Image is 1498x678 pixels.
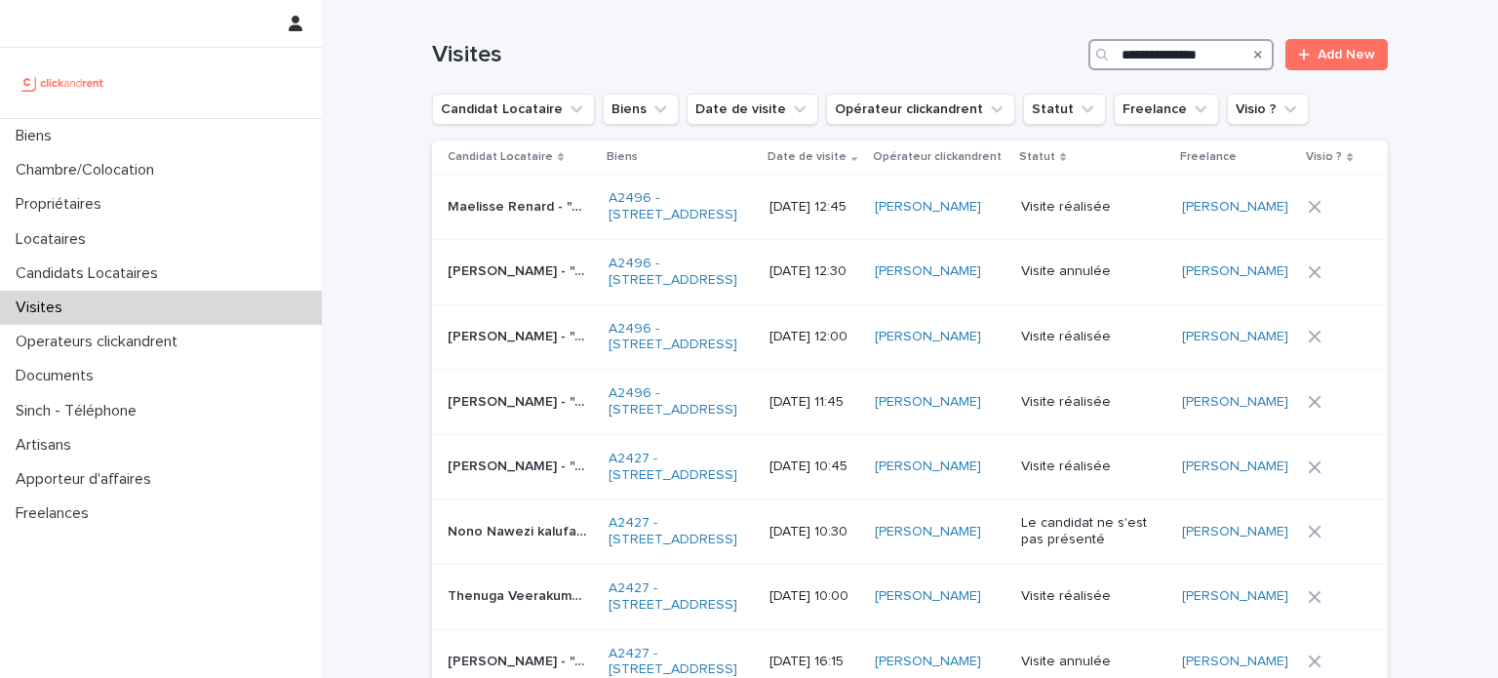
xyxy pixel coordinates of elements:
[1088,39,1274,70] input: Search
[432,564,1388,629] tr: Thenuga Veerakumar - "A2427 - [STREET_ADDRESS]"Thenuga Veerakumar - "A2427 - [STREET_ADDRESS]" A2...
[1182,329,1288,345] a: [PERSON_NAME]
[432,304,1388,370] tr: [PERSON_NAME] - "A2496 - [STREET_ADDRESS]"[PERSON_NAME] - "A2496 - [STREET_ADDRESS]" A2496 - [STR...
[432,499,1388,565] tr: Nono Nawezi kalufando - "A2427 - [STREET_ADDRESS]"Nono Nawezi kalufando - "A2427 - [STREET_ADDRES...
[1021,329,1161,345] p: Visite réalisée
[8,161,170,179] p: Chambre/Colocation
[769,263,859,280] p: [DATE] 12:30
[875,199,981,216] a: [PERSON_NAME]
[1182,654,1288,670] a: [PERSON_NAME]
[16,63,110,102] img: UCB0brd3T0yccxBKYDjQ
[875,588,981,605] a: [PERSON_NAME]
[8,470,167,489] p: Apporteur d'affaires
[8,299,78,317] p: Visites
[609,451,748,484] a: A2427 - [STREET_ADDRESS]
[769,199,859,216] p: [DATE] 12:45
[8,367,109,385] p: Documents
[432,434,1388,499] tr: [PERSON_NAME] - "A2427 - [STREET_ADDRESS]"[PERSON_NAME] - "A2427 - [STREET_ADDRESS]" A2427 - [STR...
[1019,146,1055,168] p: Statut
[1227,94,1309,125] button: Visio ?
[448,146,553,168] p: Candidat Locataire
[1182,524,1288,540] a: [PERSON_NAME]
[448,584,591,605] p: Thenuga Veerakumar - "A2427 - 5 Rue des Tourmalines, Chanteloup-Les-Vignes 78570"
[448,390,591,411] p: Maïlys Nester - "A2496 - 85 rue de l'Ourcq, Paris 75019"
[1021,263,1161,280] p: Visite annulée
[1021,654,1161,670] p: Visite annulée
[448,520,591,540] p: Nono Nawezi kalufando - "A2427 - 5 Rue des Tourmalines, Chanteloup-Les-Vignes 78570"
[1182,394,1288,411] a: [PERSON_NAME]
[768,146,847,168] p: Date de visite
[8,195,117,214] p: Propriétaires
[1285,39,1388,70] a: Add New
[448,650,591,670] p: Reda Marzouk - "A2427 - 5 Rue des Tourmalines, Chanteloup-Les-Vignes 78570"
[1182,459,1288,475] a: [PERSON_NAME]
[609,515,748,548] a: A2427 - [STREET_ADDRESS]
[609,256,748,289] a: A2496 - [STREET_ADDRESS]
[432,94,595,125] button: Candidat Locataire
[1021,515,1161,548] p: Le candidat ne s'est pas présenté
[609,321,748,354] a: A2496 - [STREET_ADDRESS]
[687,94,818,125] button: Date de visite
[873,146,1002,168] p: Opérateur clickandrent
[1318,48,1375,61] span: Add New
[8,230,101,249] p: Locataires
[875,394,981,411] a: [PERSON_NAME]
[432,41,1081,69] h1: Visites
[8,333,193,351] p: Operateurs clickandrent
[769,329,859,345] p: [DATE] 12:00
[8,127,67,145] p: Biens
[448,455,591,475] p: Fanny Ternaux - "A2427 - 5 Rue des Tourmalines, Chanteloup-Les-Vignes 78570"
[875,329,981,345] a: [PERSON_NAME]
[8,436,87,455] p: Artisans
[1114,94,1219,125] button: Freelance
[769,524,859,540] p: [DATE] 10:30
[875,263,981,280] a: [PERSON_NAME]
[769,654,859,670] p: [DATE] 16:15
[1021,588,1161,605] p: Visite réalisée
[769,588,859,605] p: [DATE] 10:00
[826,94,1015,125] button: Opérateur clickandrent
[448,259,591,280] p: Julien Relet - "A2496 - 85 rue de l'Ourcq, Paris 75019"
[769,394,859,411] p: [DATE] 11:45
[1182,588,1288,605] a: [PERSON_NAME]
[1021,394,1161,411] p: Visite réalisée
[8,264,174,283] p: Candidats Locataires
[448,325,591,345] p: Victoire Sabot - "A2496 - 85 rue de l'Ourcq, Paris 75019"
[609,385,748,419] a: A2496 - [STREET_ADDRESS]
[1182,199,1288,216] a: [PERSON_NAME]
[609,190,748,223] a: A2496 - [STREET_ADDRESS]
[1023,94,1106,125] button: Statut
[432,175,1388,240] tr: Maelisse Renard - "A2496 - [STREET_ADDRESS]"Maelisse Renard - "A2496 - [STREET_ADDRESS]" A2496 - ...
[607,146,638,168] p: Biens
[1182,263,1288,280] a: [PERSON_NAME]
[448,195,591,216] p: Maelisse Renard - "A2496 - 85 rue de l'Ourcq, Paris 75019"
[432,239,1388,304] tr: [PERSON_NAME] - "A2496 - [STREET_ADDRESS]"[PERSON_NAME] - "A2496 - [STREET_ADDRESS]" A2496 - [STR...
[1021,459,1161,475] p: Visite réalisée
[603,94,679,125] button: Biens
[875,654,981,670] a: [PERSON_NAME]
[1021,199,1161,216] p: Visite réalisée
[609,580,748,614] a: A2427 - [STREET_ADDRESS]
[432,370,1388,435] tr: [PERSON_NAME] - "A2496 - [STREET_ADDRESS]"[PERSON_NAME] - "A2496 - [STREET_ADDRESS]" A2496 - [STR...
[8,504,104,523] p: Freelances
[1306,146,1342,168] p: Visio ?
[8,402,152,420] p: Sinch - Téléphone
[1180,146,1237,168] p: Freelance
[875,459,981,475] a: [PERSON_NAME]
[769,459,859,475] p: [DATE] 10:45
[875,524,981,540] a: [PERSON_NAME]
